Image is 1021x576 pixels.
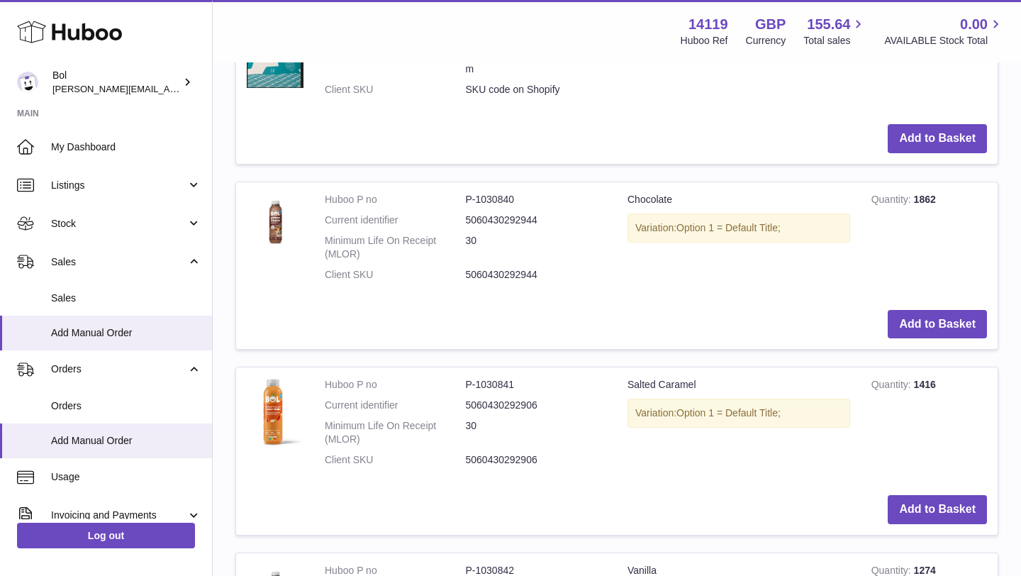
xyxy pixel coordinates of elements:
dt: Current identifier [325,214,466,227]
div: Variation: [627,214,850,243]
td: 1862 [861,182,998,299]
dd: 30 [466,419,607,446]
strong: GBP [755,15,786,34]
img: Chocolate [247,193,303,250]
a: 0.00 AVAILABLE Stock Total [884,15,1004,48]
button: Add to Basket [888,310,987,339]
span: Listings [51,179,186,192]
span: 155.64 [807,15,850,34]
dd: 5060430292944 [466,214,607,227]
div: Bol [52,69,180,96]
img: Salted Caramel [247,378,303,451]
strong: 14119 [688,15,728,34]
span: Orders [51,399,201,413]
img: james.enever@bolfoods.com [17,72,38,93]
dt: Minimum Life On Receipt (MLOR) [325,419,466,446]
span: [PERSON_NAME][EMAIL_ADDRESS][DOMAIN_NAME] [52,83,284,94]
dt: Huboo P no [325,193,466,206]
strong: Quantity [871,379,914,394]
span: Option 1 = Default Title; [676,222,781,233]
dt: Client SKU [325,268,466,282]
span: Stock [51,217,186,231]
div: Huboo Ref [681,34,728,48]
span: AVAILABLE Stock Total [884,34,1004,48]
div: Variation: [627,399,850,428]
span: Option 1 = Default Title; [676,407,781,419]
span: Invoicing and Payments [51,509,186,522]
dd: SKU code on Shopify [466,83,607,96]
dd: 5060430292906 [466,399,607,412]
dt: Client SKU [325,453,466,467]
span: Sales [51,255,186,269]
dt: Minimum Life On Receipt (MLOR) [325,234,466,261]
button: Add to Basket [888,124,987,153]
td: 1416 [861,367,998,484]
div: Currency [746,34,786,48]
dt: Current identifier [325,399,466,412]
dd: P-1030841 [466,378,607,392]
td: Chocolate [617,182,861,299]
dt: Client SKU [325,83,466,96]
a: Log out [17,523,195,548]
a: 155.64 Total sales [803,15,866,48]
span: Sales [51,292,201,305]
td: Packaging [617,18,861,114]
td: 4566 [861,18,998,114]
strong: Quantity [871,194,914,209]
button: Add to Basket [888,495,987,524]
span: 0.00 [960,15,988,34]
span: Orders [51,362,186,376]
dt: Huboo P no [325,378,466,392]
span: Usage [51,470,201,484]
span: Add Manual Order [51,326,201,340]
span: My Dashboard [51,140,201,154]
td: Salted Caramel [617,367,861,484]
dd: P-1030840 [466,193,607,206]
dd: 5060430292944 [466,268,607,282]
span: Add Manual Order [51,434,201,448]
dd: 30 [466,234,607,261]
span: Total sales [803,34,866,48]
dd: 5060430292906 [466,453,607,467]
